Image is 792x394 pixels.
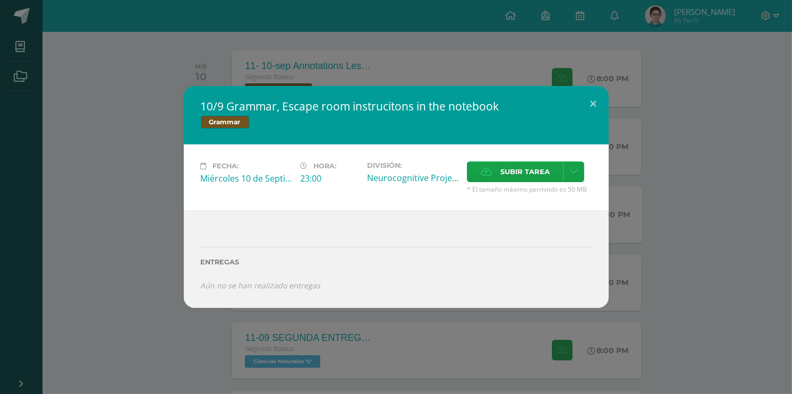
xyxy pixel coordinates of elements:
[578,86,609,122] button: Close (Esc)
[367,172,458,184] div: Neurocognitive Project
[314,162,337,170] span: Hora:
[201,173,292,184] div: Miércoles 10 de Septiembre
[367,161,458,169] label: División:
[213,162,239,170] span: Fecha:
[467,185,592,194] span: * El tamaño máximo permitido es 50 MB
[201,258,592,266] label: Entregas
[500,162,550,182] span: Subir tarea
[201,99,592,114] h2: 10/9 Grammar, Escape room instrucitons in the notebook
[201,280,321,290] i: Aún no se han realizado entregas
[301,173,359,184] div: 23:00
[201,116,249,129] span: Grammar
